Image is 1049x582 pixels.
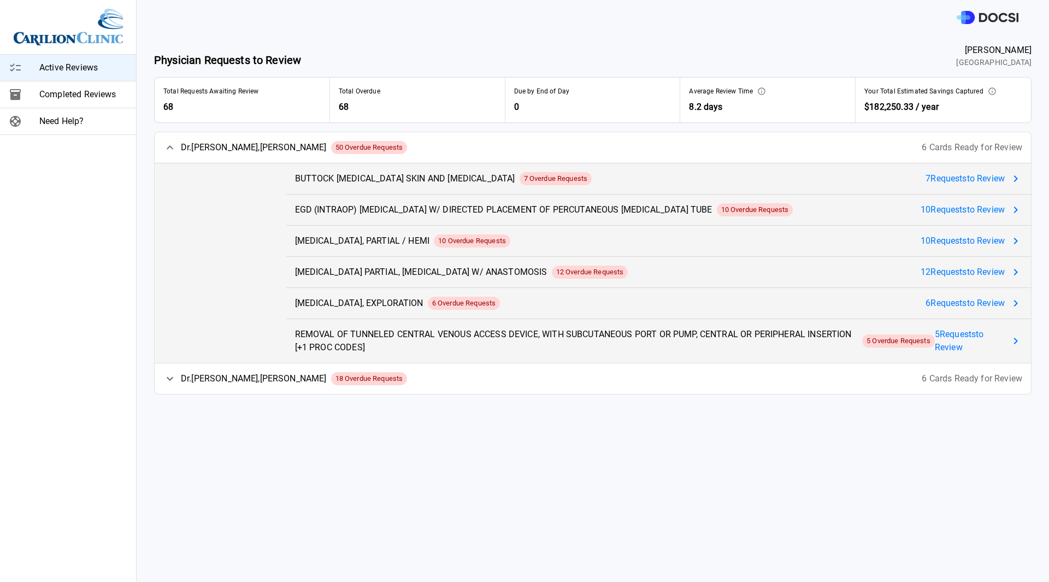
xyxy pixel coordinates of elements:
[717,204,793,215] span: 10 Overdue Requests
[163,101,321,114] span: 68
[926,297,1005,310] span: 6 Request s to Review
[295,328,858,354] span: REMOVAL OF TUNNELED CENTRAL VENOUS ACCESS DEVICE, WITH SUBCUTANEOUS PORT OR PUMP, CENTRAL OR PERI...
[520,173,592,184] span: 7 Overdue Requests
[956,57,1032,68] span: [GEOGRAPHIC_DATA]
[689,86,753,96] span: Average Review Time
[154,52,301,68] span: Physician Requests to Review
[339,86,380,96] span: Total Overdue
[935,328,1005,354] span: 5 Request s to Review
[163,86,259,96] span: Total Requests Awaiting Review
[921,203,1005,216] span: 10 Request s to Review
[926,172,1005,185] span: 7 Request s to Review
[514,86,570,96] span: Due by End of Day
[295,297,423,310] span: [MEDICAL_DATA], EXPLORATION
[39,88,127,101] span: Completed Reviews
[956,44,1032,57] span: [PERSON_NAME]
[39,61,127,74] span: Active Reviews
[331,373,408,384] span: 18 Overdue Requests
[921,266,1005,279] span: 12 Request s to Review
[39,115,127,128] span: Need Help?
[181,141,327,154] span: Dr. [PERSON_NAME] , [PERSON_NAME]
[295,203,712,216] span: EGD (INTRAOP) [MEDICAL_DATA] W/ DIRECTED PLACEMENT OF PERCUTANEOUS [MEDICAL_DATA] TUBE
[434,236,510,246] span: 10 Overdue Requests
[339,101,496,114] span: 68
[864,102,939,112] span: $182,250.33 / year
[295,234,430,248] span: [MEDICAL_DATA], PARTIAL / HEMI
[988,87,997,96] svg: This is the estimated annual impact of the preference card optimizations which you have approved....
[921,234,1005,248] span: 10 Request s to Review
[922,141,1022,154] span: 6 Cards Ready for Review
[331,142,408,153] span: 50 Overdue Requests
[864,86,983,96] span: Your Total Estimated Savings Captured
[862,336,935,346] span: 5 Overdue Requests
[922,372,1022,385] span: 6 Cards Ready for Review
[14,9,123,45] img: Site Logo
[757,87,766,96] svg: This represents the average time it takes from when an optimization is ready for your review to w...
[552,267,628,278] span: 12 Overdue Requests
[957,11,1018,25] img: DOCSI Logo
[295,266,547,279] span: [MEDICAL_DATA] PARTIAL, [MEDICAL_DATA] W/ ANASTOMOSIS
[428,298,500,309] span: 6 Overdue Requests
[181,372,327,385] span: Dr. [PERSON_NAME] , [PERSON_NAME]
[689,101,846,114] span: 8.2 days
[514,101,671,114] span: 0
[295,172,515,185] span: BUTTOCK [MEDICAL_DATA] SKIN AND [MEDICAL_DATA]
